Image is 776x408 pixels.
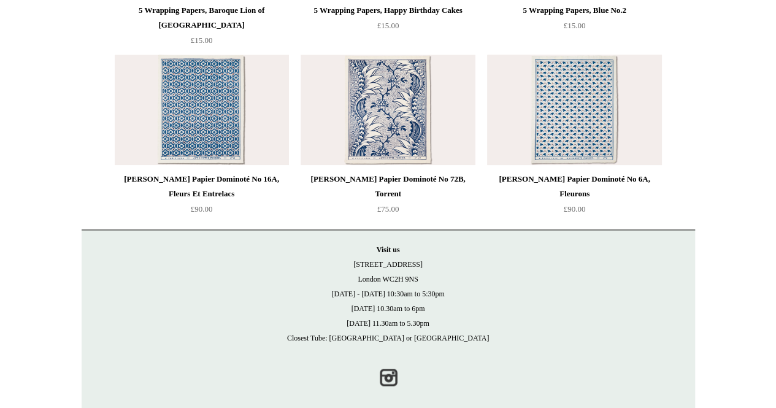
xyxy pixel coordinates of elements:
[94,242,683,345] p: [STREET_ADDRESS] London WC2H 9NS [DATE] - [DATE] 10:30am to 5:30pm [DATE] 10.30am to 6pm [DATE] 1...
[191,204,213,214] span: £90.00
[487,3,661,53] a: 5 Wrapping Papers, Blue No.2 £15.00
[377,245,400,254] strong: Visit us
[487,55,661,165] img: Antoinette Poisson Papier Dominoté No 6A, Fleurons
[377,21,399,30] span: £15.00
[375,364,402,391] a: Instagram
[115,172,289,222] a: [PERSON_NAME] Papier Dominoté No 16A, Fleurs Et Entrelacs £90.00
[115,55,289,165] a: Antoinette Poisson Papier Dominoté No 16A, Fleurs Et Entrelacs Antoinette Poisson Papier Dominoté...
[564,21,586,30] span: £15.00
[304,3,472,18] div: 5 Wrapping Papers, Happy Birthday Cakes
[301,55,475,165] a: Antoinette Poisson Papier Dominoté No 72B, Torrent Antoinette Poisson Papier Dominoté No 72B, Tor...
[118,3,286,33] div: 5 Wrapping Papers, Baroque Lion of [GEOGRAPHIC_DATA]
[304,172,472,201] div: [PERSON_NAME] Papier Dominoté No 72B, Torrent
[301,3,475,53] a: 5 Wrapping Papers, Happy Birthday Cakes £15.00
[115,3,289,53] a: 5 Wrapping Papers, Baroque Lion of [GEOGRAPHIC_DATA] £15.00
[118,172,286,201] div: [PERSON_NAME] Papier Dominoté No 16A, Fleurs Et Entrelacs
[115,55,289,165] img: Antoinette Poisson Papier Dominoté No 16A, Fleurs Et Entrelacs
[487,55,661,165] a: Antoinette Poisson Papier Dominoté No 6A, Fleurons Antoinette Poisson Papier Dominoté No 6A, Fleu...
[487,172,661,222] a: [PERSON_NAME] Papier Dominoté No 6A, Fleurons £90.00
[377,204,399,214] span: £75.00
[490,172,658,201] div: [PERSON_NAME] Papier Dominoté No 6A, Fleurons
[490,3,658,18] div: 5 Wrapping Papers, Blue No.2
[191,36,213,45] span: £15.00
[301,172,475,222] a: [PERSON_NAME] Papier Dominoté No 72B, Torrent £75.00
[564,204,586,214] span: £90.00
[301,55,475,165] img: Antoinette Poisson Papier Dominoté No 72B, Torrent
